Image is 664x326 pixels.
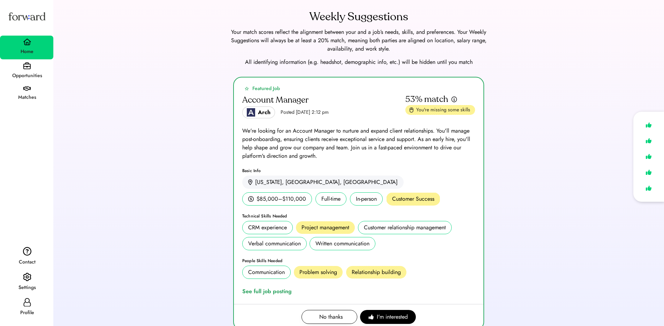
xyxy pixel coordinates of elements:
button: I'm interested [360,310,416,324]
img: contact.svg [23,247,31,256]
div: People Skills Needed [242,259,475,263]
div: Your match scores reflect the alignment between your and a job’s needs, skills, and preferences. ... [223,28,495,53]
div: Verbal communication [248,239,301,248]
a: See full job posting [242,287,295,296]
div: Profile [1,309,53,317]
div: All identifying information (e.g. headshot, demographic info, etc.) will be hidden until you match [62,58,656,66]
div: Full-time [315,192,346,206]
div: We're looking for an Account Manager to nurture and expand client relationships. You'll manage po... [242,127,475,160]
img: briefcase.svg [23,62,31,69]
img: settings.svg [23,273,31,282]
div: Featured Job [252,85,280,92]
div: Technical Skills Needed [242,214,475,218]
img: like.svg [644,120,654,130]
div: Weekly Suggestions [310,8,408,25]
div: Opportunities [1,72,53,80]
div: Account Manager [242,95,308,106]
span: I'm interested [377,313,408,321]
img: missing-skills.svg [410,107,413,113]
div: Settings [1,283,53,292]
img: like.svg [644,183,654,193]
div: [US_STATE], [GEOGRAPHIC_DATA], [GEOGRAPHIC_DATA] [255,178,398,186]
div: Posted [DATE] 2:12 pm [281,109,329,116]
div: In-person [350,192,383,206]
div: Relationship building [352,268,401,276]
div: Communication [248,268,285,276]
div: Home [1,47,53,56]
div: CRM experience [248,223,287,232]
img: like.svg [644,167,654,177]
img: like.svg [644,136,654,146]
div: Project management [302,223,349,232]
img: Logo_Blue_1.png [247,108,255,117]
span: No thanks [319,313,343,321]
button: No thanks [302,310,357,324]
div: Matches [1,93,53,102]
div: Written communication [315,239,369,248]
img: like.svg [644,151,654,162]
div: Contact [1,258,53,266]
img: home.svg [23,38,31,45]
img: Forward logo [7,6,47,27]
div: Problem solving [299,268,337,276]
div: Arch [258,108,270,117]
div: Customer relationship management [364,223,446,232]
div: 53% match [405,94,448,105]
div: Basic Info [242,169,475,173]
img: location.svg [248,179,252,185]
img: handshake.svg [23,86,31,91]
div: $85,000–$110,000 [257,195,306,203]
img: info.svg [451,96,457,103]
img: money.svg [248,196,254,202]
div: Customer Success [386,192,440,206]
div: You're missing some skills [416,106,471,113]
